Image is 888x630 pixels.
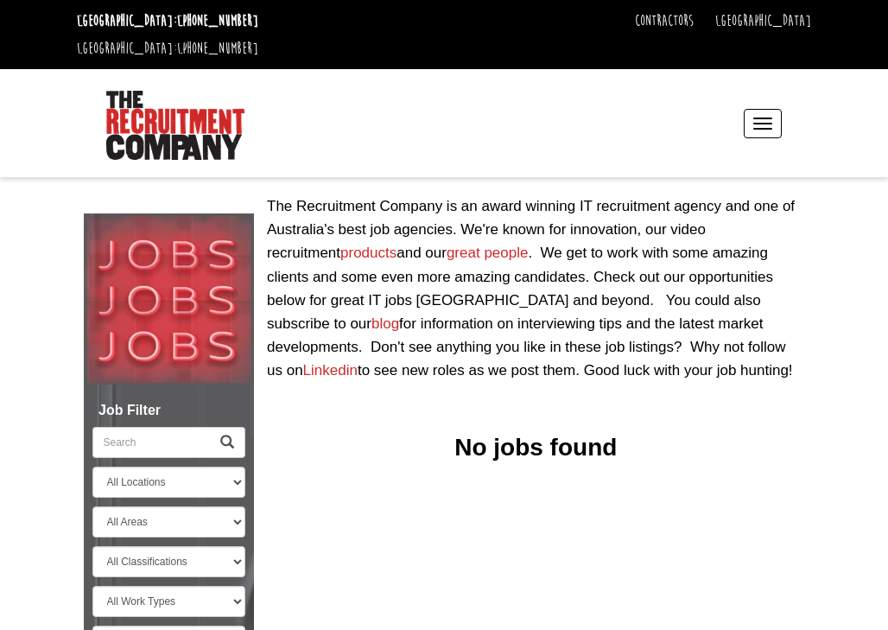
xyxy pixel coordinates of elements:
a: Contractors [635,11,694,30]
li: [GEOGRAPHIC_DATA]: [73,7,263,35]
a: [GEOGRAPHIC_DATA] [715,11,811,30]
a: great people [447,245,529,261]
a: products [340,245,396,261]
img: The Recruitment Company [106,91,244,160]
li: [GEOGRAPHIC_DATA]: [73,35,263,62]
h5: Job Filter [92,403,246,418]
a: [PHONE_NUMBER] [177,39,258,58]
p: The Recruitment Company is an award winning IT recruitment agency and one of Australia's best job... [267,194,805,383]
a: blog [371,315,399,332]
h3: No jobs found [267,435,805,461]
a: Linkedin [303,362,358,379]
a: [PHONE_NUMBER] [177,11,258,30]
img: Jobs, Jobs, Jobs [84,213,255,385]
input: Search [92,427,211,458]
